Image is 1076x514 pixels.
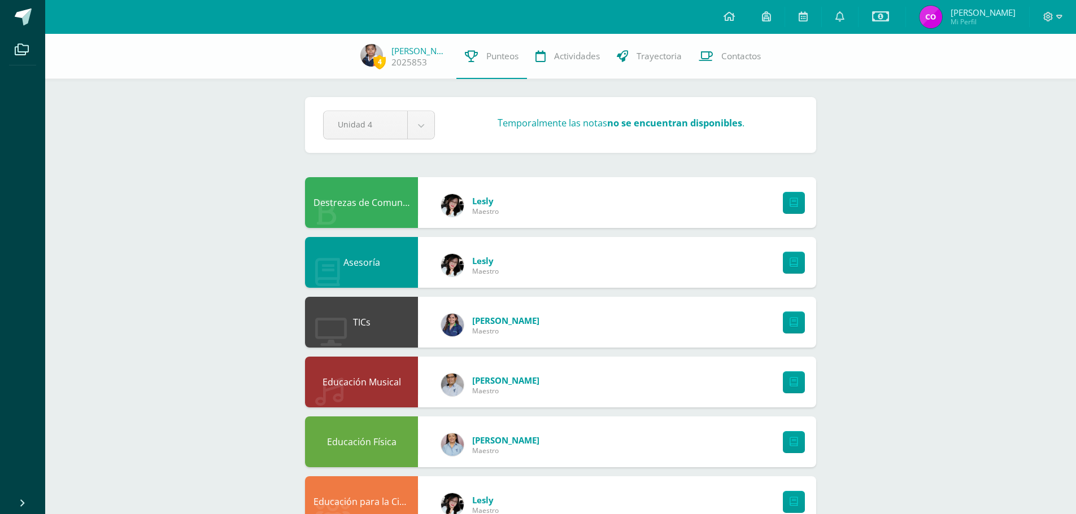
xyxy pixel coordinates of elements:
div: Asesoría [305,237,418,288]
div: TICs [305,297,418,348]
a: Trayectoria [608,34,690,79]
span: Maestro [472,446,539,455]
img: b0665736e873a557294c510bd695d656.png [441,314,464,336]
span: [PERSON_NAME] [472,375,539,386]
span: Maestro [472,266,499,276]
a: 2025853 [391,56,427,68]
a: Punteos [456,34,527,79]
span: Unidad 4 [338,111,393,138]
span: [PERSON_NAME] [951,7,1016,18]
span: Mi Perfil [951,17,1016,27]
div: Educación Musical [305,357,418,407]
span: Contactos [721,50,761,62]
img: 9206b89cae0348c1c9e31d5002241d50.png [441,254,464,276]
img: e74dbee29fbf73d010819368d52ed6a1.png [360,44,383,67]
a: Actividades [527,34,608,79]
span: Actividades [554,50,600,62]
span: Trayectoria [637,50,682,62]
span: Maestro [472,386,539,396]
span: Lesly [472,255,499,266]
div: Destrezas de Comunicación y Lenguaje [305,177,418,228]
strong: no se encuentran disponibles [607,116,742,129]
span: Maestro [472,326,539,336]
img: dc674997e74fffa5930a5c3b490745a5.png [441,433,464,456]
a: Contactos [690,34,769,79]
img: cda84368f7be8c38a7b73e8aa07672d3.png [920,6,942,28]
span: Punteos [486,50,519,62]
span: 4 [373,55,386,69]
img: 9206b89cae0348c1c9e31d5002241d50.png [441,194,464,217]
span: [PERSON_NAME] [472,434,539,446]
h3: Temporalmente las notas . [498,116,744,129]
a: Unidad 4 [324,111,434,139]
span: Maestro [472,207,499,216]
span: Lesly [472,195,499,207]
a: [PERSON_NAME] [391,45,448,56]
img: 712037144ef9d500c6c17564a0eda89e.png [441,374,464,396]
div: Educación Física [305,416,418,467]
span: [PERSON_NAME] [472,315,539,326]
span: Lesly [472,494,499,506]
